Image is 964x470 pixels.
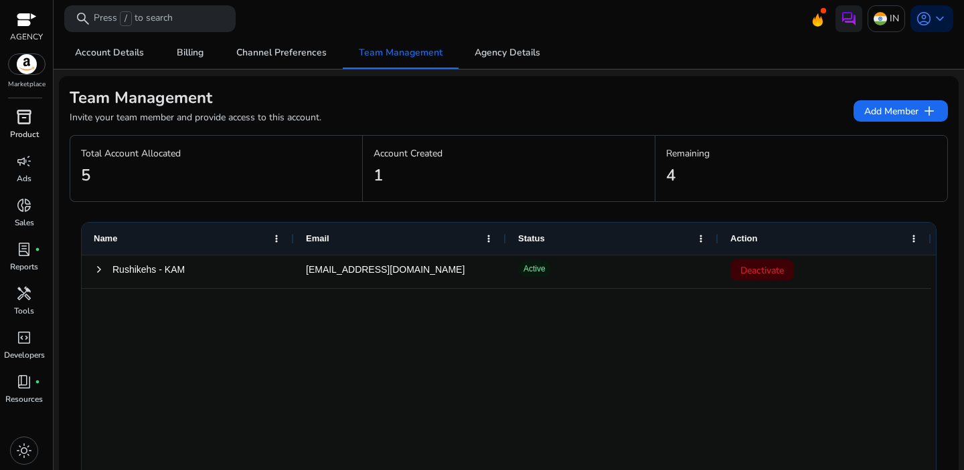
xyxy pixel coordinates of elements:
p: Resources [5,393,43,405]
span: / [120,11,132,26]
p: Press to search [94,11,173,26]
p: Invite your team member and provide access to this account. [70,111,321,124]
span: search [75,11,91,27]
p: Sales [15,217,34,229]
span: Email [306,233,329,243]
span: Channel Preferences [236,48,327,57]
p: Marketplace [8,80,46,90]
span: lab_profile [16,241,32,257]
p: Tools [14,305,34,317]
button: Add Memberadd [854,100,948,122]
p: AGENCY [10,31,43,43]
span: fiber_manual_record [35,247,40,252]
img: in.svg [874,12,887,25]
span: add [921,103,937,119]
h2: 5 [81,166,90,185]
span: account_circle [916,11,932,27]
div: [EMAIL_ADDRESS][DOMAIN_NAME] [294,255,506,288]
span: donut_small [16,197,32,213]
span: Account Details [75,48,144,57]
span: code_blocks [16,330,32,346]
span: Action [730,233,757,243]
p: Reports [10,261,38,273]
span: handyman [16,285,32,302]
span: campaign [16,153,32,169]
span: Team Management [359,48,443,57]
span: Name [94,233,117,243]
p: Active [518,261,551,277]
span: Rushikehs - KAM [112,256,185,283]
span: light_mode [16,443,32,459]
span: Billing [177,48,204,57]
button: Deactivate [730,259,794,281]
span: inventory_2 [16,109,32,125]
p: Remaining [666,146,937,160]
h2: Team Management [70,87,321,108]
p: Account Created [374,146,644,160]
span: Agency Details [475,48,540,57]
span: Status [518,233,545,243]
h2: 1 [374,166,383,185]
h2: 4 [666,166,675,185]
span: fiber_manual_record [35,379,40,384]
p: IN [890,7,899,30]
span: keyboard_arrow_down [932,11,948,27]
span: Deactivate [740,257,784,284]
p: Total Account Allocated [81,146,351,160]
span: Add Member [864,103,937,119]
p: Developers [4,349,45,361]
p: Ads [17,172,31,185]
span: book_4 [16,374,32,390]
p: Product [10,128,39,140]
img: amazon.svg [9,54,45,74]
